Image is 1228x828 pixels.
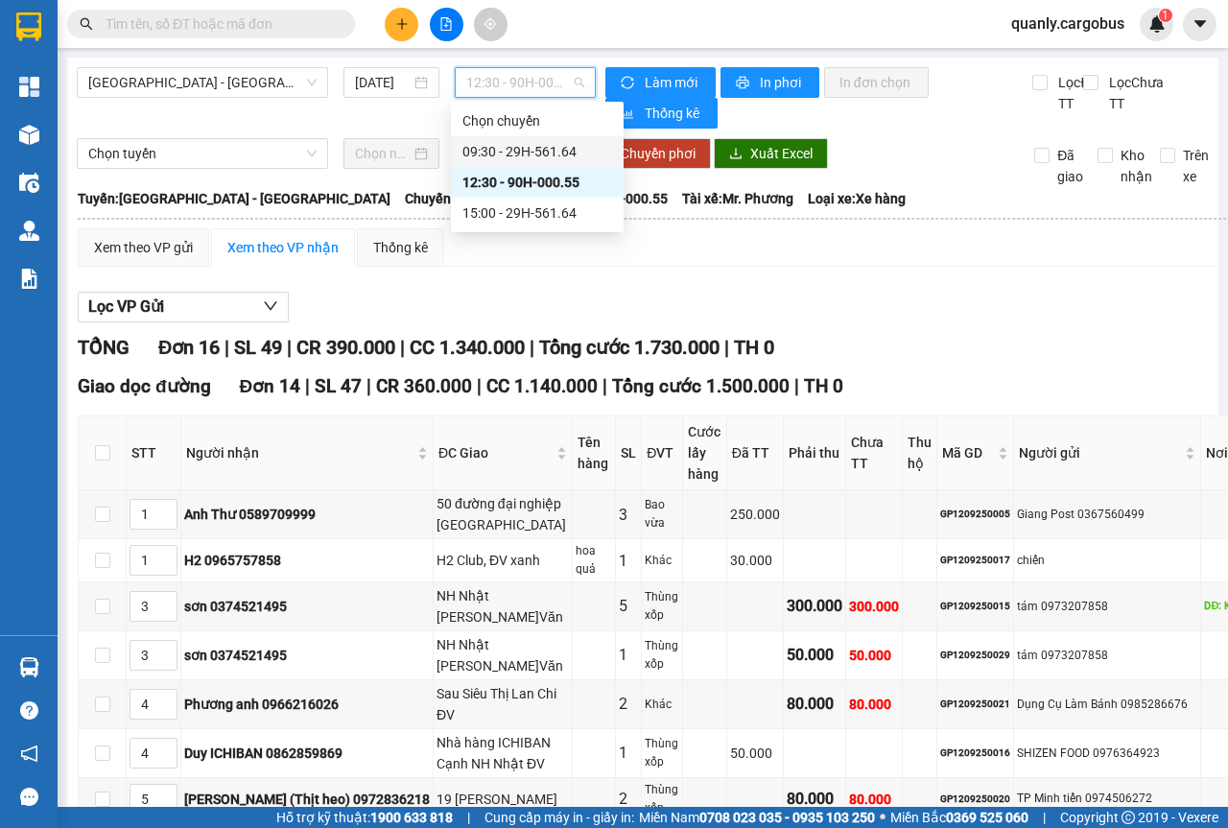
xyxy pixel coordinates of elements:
span: bar-chart [621,106,637,122]
span: SL 49 [234,336,282,359]
td: GP1209250016 [937,729,1014,778]
span: | [530,336,534,359]
span: SL 47 [315,375,362,397]
img: icon-new-feature [1148,15,1166,33]
div: 50.000 [849,645,899,666]
span: Miền Nam [639,807,875,828]
div: 80.000 [849,694,899,715]
div: tám 0973207858 [1017,598,1197,616]
span: Lọc Đã TT [1051,72,1100,114]
div: tám 0973207858 [1017,647,1197,665]
div: Thùng xốp [645,781,678,817]
span: aim [484,17,497,31]
span: Người gửi [1019,442,1181,463]
span: Tổng cước 1.730.000 [539,336,720,359]
button: plus [385,8,418,41]
div: NH Nhật [PERSON_NAME]Văn [437,634,569,676]
div: Thống kê [373,237,428,258]
span: download [729,147,743,162]
button: caret-down [1183,8,1216,41]
span: TH 0 [734,336,774,359]
span: file-add [439,17,453,31]
span: quanly.cargobus [996,12,1140,35]
span: TH 0 [804,375,843,397]
div: chiến [1017,552,1197,570]
div: GP1209250029 [940,648,1010,663]
div: 50.000 [730,743,780,764]
div: H2 Club, ĐV xanh [437,550,569,571]
span: Đơn 14 [240,375,301,397]
div: GP1209250017 [940,553,1010,568]
div: TP Minh tiến 0974506272 [1017,790,1197,808]
th: SL [616,416,642,490]
div: 1 [619,741,638,765]
div: GP1209250015 [940,599,1010,614]
div: 80.000 [787,787,842,811]
span: Thống kê [645,103,702,124]
div: 12:30 - 90H-000.55 [462,172,612,193]
strong: 1900 633 818 [370,810,453,825]
span: CC 1.340.000 [410,336,525,359]
th: Thu hộ [903,416,937,490]
span: Chuyến: (12:30 [DATE]) [405,188,545,209]
div: 250.000 [730,504,780,525]
div: Khác [645,696,678,714]
div: 300.000 [849,596,899,617]
td: GP1209250020 [937,778,1014,821]
td: GP1209250029 [937,631,1014,680]
span: caret-down [1192,15,1209,33]
div: Xem theo VP gửi [94,237,193,258]
span: | [477,375,482,397]
div: 19 [PERSON_NAME] [437,789,569,810]
span: | [287,336,292,359]
span: Loại xe: Xe hàng [808,188,906,209]
span: CC 1.140.000 [486,375,598,397]
span: Mã GD [942,442,994,463]
div: Thùng xốp [645,588,678,625]
div: 80.000 [849,789,899,810]
button: file-add [430,8,463,41]
span: In phơi [760,72,804,93]
div: [PERSON_NAME] (Thịt heo) 0972836218 [184,789,430,810]
span: Xuất Excel [750,143,813,164]
span: question-circle [20,701,38,720]
span: sync [621,76,637,91]
span: Giao dọc đường [78,375,211,397]
span: 12:30 - 90H-000.55 [466,68,583,97]
div: 50.000 [787,643,842,667]
img: warehouse-icon [19,657,39,677]
span: Tổng cước 1.500.000 [612,375,790,397]
b: Tuyến: [GEOGRAPHIC_DATA] - [GEOGRAPHIC_DATA] [78,191,390,206]
span: plus [395,17,409,31]
th: Phải thu [784,416,846,490]
span: 1 [1162,9,1169,22]
button: bar-chartThống kê [605,98,718,129]
div: 1 [619,643,638,667]
th: STT [127,416,181,490]
span: Chọn tuyến [88,139,317,168]
span: | [366,375,371,397]
img: dashboard-icon [19,77,39,97]
td: GP1209250005 [937,490,1014,539]
th: Đã TT [727,416,784,490]
div: 2 [619,787,638,811]
th: Cước lấy hàng [683,416,727,490]
span: search [80,17,93,31]
div: Anh Thư 0589709999 [184,504,430,525]
button: Lọc VP Gửi [78,292,289,322]
th: Chưa TT [846,416,903,490]
th: Tên hàng [573,416,616,490]
div: 3 [619,503,638,527]
div: sơn 0374521495 [184,596,430,617]
div: Duy ICHIBAN 0862859869 [184,743,430,764]
div: 300.000 [787,594,842,618]
div: 09:30 - 29H-561.64 [462,141,612,162]
div: 2 [619,692,638,716]
span: notification [20,745,38,763]
span: Miền Bắc [890,807,1028,828]
div: Nhà hàng ICHIBAN Cạnh NH Nhật ĐV [437,732,569,774]
input: 12/09/2025 [355,72,411,93]
span: ⚪️ [880,814,886,821]
img: solution-icon [19,269,39,289]
div: Chọn chuyến [451,106,624,136]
